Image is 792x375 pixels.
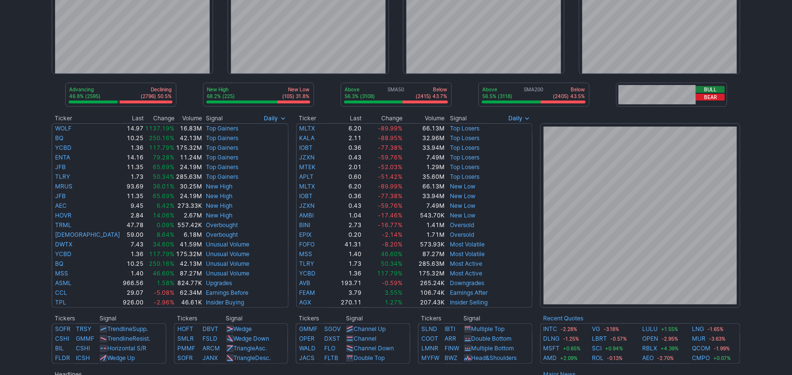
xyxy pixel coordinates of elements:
span: 1.27% [385,299,403,306]
a: LULU [642,324,658,334]
div: SMA50 [344,86,448,101]
th: Last [122,114,144,123]
p: 46.8% (2595) [70,93,101,100]
td: 1.40 [328,249,362,259]
span: Signal [206,115,223,122]
td: 0.60 [328,172,362,182]
td: 193.71 [328,278,362,288]
td: 14.97 [122,123,144,133]
a: TrendlineSupp. [107,325,148,332]
td: 3.79 [328,288,362,298]
a: TrendlineResist. [107,335,150,342]
a: Horizontal S/R [107,345,146,352]
td: 11.24M [175,153,202,162]
td: 66.13M [403,123,445,133]
td: 16.83M [175,123,202,133]
p: New Low [283,86,310,93]
td: 35.60M [403,172,445,182]
a: Wedge Down [234,335,270,342]
a: INTC [543,324,557,334]
a: Oversold [450,231,475,238]
a: DXST [324,335,340,342]
td: 1.73 [328,259,362,269]
a: New Low [450,183,476,190]
a: FEAM [300,289,316,296]
td: 29.07 [122,288,144,298]
a: KALA [300,134,315,142]
td: 93.69 [122,182,144,191]
th: Ticker [52,114,122,123]
td: 1.29M [403,162,445,172]
a: Oversold [450,221,475,229]
a: OPER [299,335,315,342]
td: 0.43 [328,201,362,211]
a: YCBD [55,144,72,151]
a: LMNR [421,345,438,352]
td: 10.25 [122,259,144,269]
a: TRML [55,221,72,229]
span: -51.42% [378,173,403,180]
b: Recent Quotes [543,315,583,322]
a: MTEK [300,163,316,171]
span: 6.42% [157,202,174,209]
a: New Low [450,202,476,209]
button: Bull [696,86,725,93]
td: 1.36 [122,143,144,153]
a: HOFT [177,325,193,332]
a: SOFR [177,354,193,361]
th: Ticker [296,114,329,123]
a: QCOM [692,344,711,353]
td: 7.49M [403,201,445,211]
span: 3.55% [385,289,403,296]
a: BQ [55,134,63,142]
span: Asc. [256,345,267,352]
a: Earnings After [450,289,488,296]
div: SMA200 [482,86,586,101]
td: 265.24K [403,278,445,288]
td: 24.19M [175,162,202,172]
a: Top Losers [450,125,480,132]
td: 7.49M [403,153,445,162]
p: Above [345,86,375,93]
a: LBRT [592,334,607,344]
td: 9.45 [122,201,144,211]
td: 0.36 [328,143,362,153]
a: CCL [55,289,67,296]
td: 926.00 [122,298,144,308]
a: AMBI [300,212,314,219]
a: New High [206,192,232,200]
th: Change [144,114,175,123]
td: 33.94M [403,143,445,153]
a: Wedge Up [107,354,135,361]
td: 1.71M [403,230,445,240]
th: Tickers [174,314,226,323]
td: 41.59M [175,240,202,249]
p: Below [416,86,447,93]
a: Double Bottom [472,335,512,342]
a: Unusual Volume [206,241,249,248]
p: Declining [141,86,172,93]
a: [DEMOGRAPHIC_DATA] [55,231,120,238]
a: FLTB [324,354,338,361]
td: 1.73 [122,172,144,182]
td: 14.16 [122,153,144,162]
a: JACS [299,354,315,361]
a: Insider Selling [450,299,488,306]
a: AMD [543,353,557,363]
td: 824.77K [175,278,202,288]
span: -5.08% [154,289,174,296]
button: Bear [696,94,725,101]
td: 2.11 [328,133,362,143]
th: Change [362,114,403,123]
td: 175.32M [175,249,202,259]
a: Earnings Before [206,289,248,296]
a: MSFT [543,344,560,353]
td: 557.42K [175,220,202,230]
a: GMMF [299,325,317,332]
td: 175.32M [175,143,202,153]
td: 42.13M [175,133,202,143]
a: JANX [202,354,218,361]
a: AEO [642,353,654,363]
a: Top Losers [450,134,480,142]
a: CSHI [55,335,69,342]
